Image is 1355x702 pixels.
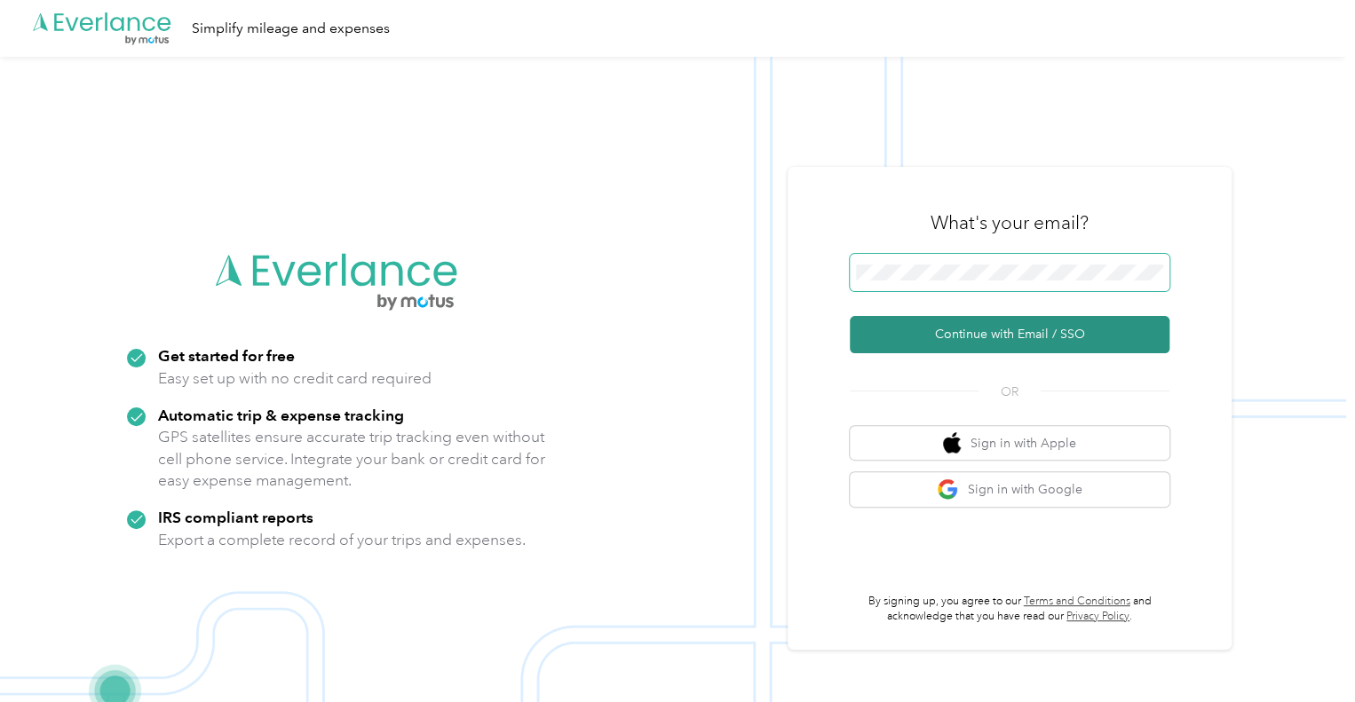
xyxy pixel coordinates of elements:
[158,529,526,551] p: Export a complete record of your trips and expenses.
[158,406,404,424] strong: Automatic trip & expense tracking
[850,594,1169,625] p: By signing up, you agree to our and acknowledge that you have read our .
[850,472,1169,507] button: google logoSign in with Google
[943,432,961,454] img: apple logo
[850,316,1169,353] button: Continue with Email / SSO
[1024,595,1130,608] a: Terms and Conditions
[158,346,295,365] strong: Get started for free
[1066,610,1129,623] a: Privacy Policy
[937,478,959,501] img: google logo
[192,18,390,40] div: Simplify mileage and expenses
[931,210,1089,235] h3: What's your email?
[158,426,546,492] p: GPS satellites ensure accurate trip tracking even without cell phone service. Integrate your bank...
[979,383,1041,401] span: OR
[158,508,313,526] strong: IRS compliant reports
[158,367,432,390] p: Easy set up with no credit card required
[850,426,1169,461] button: apple logoSign in with Apple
